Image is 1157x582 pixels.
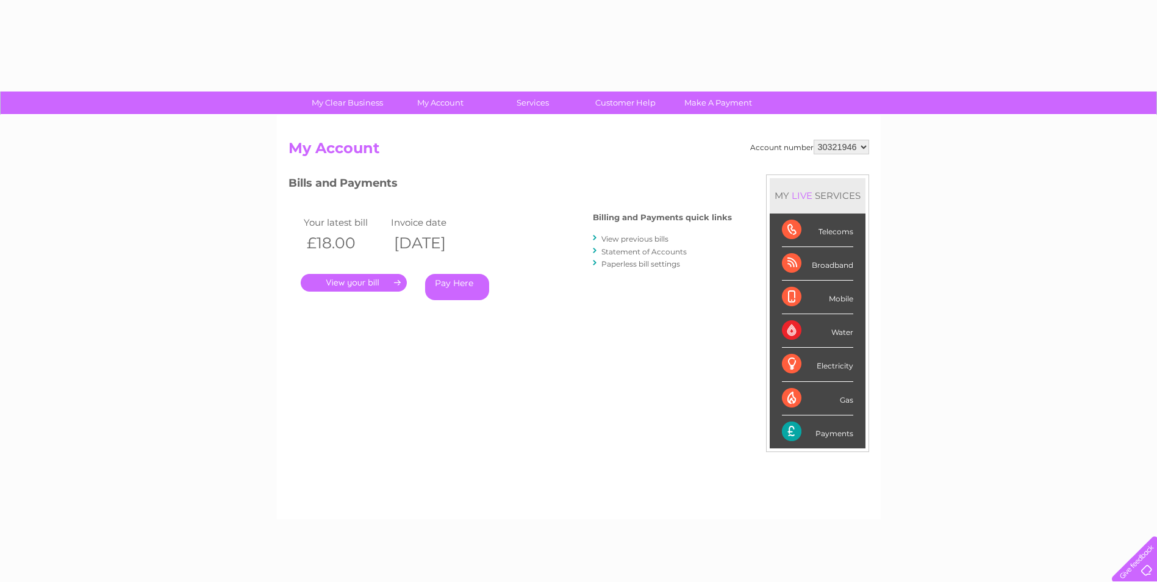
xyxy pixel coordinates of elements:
[288,174,732,196] h3: Bills and Payments
[750,140,869,154] div: Account number
[789,190,815,201] div: LIVE
[782,415,853,448] div: Payments
[288,140,869,163] h2: My Account
[782,382,853,415] div: Gas
[593,213,732,222] h4: Billing and Payments quick links
[770,178,865,213] div: MY SERVICES
[482,92,583,114] a: Services
[782,214,853,247] div: Telecoms
[668,92,768,114] a: Make A Payment
[390,92,490,114] a: My Account
[782,348,853,381] div: Electricity
[782,247,853,281] div: Broadband
[301,214,389,231] td: Your latest bill
[388,214,476,231] td: Invoice date
[297,92,398,114] a: My Clear Business
[301,274,407,292] a: .
[301,231,389,256] th: £18.00
[601,259,680,268] a: Paperless bill settings
[425,274,489,300] a: Pay Here
[782,314,853,348] div: Water
[601,247,687,256] a: Statement of Accounts
[601,234,668,243] a: View previous bills
[575,92,676,114] a: Customer Help
[388,231,476,256] th: [DATE]
[782,281,853,314] div: Mobile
